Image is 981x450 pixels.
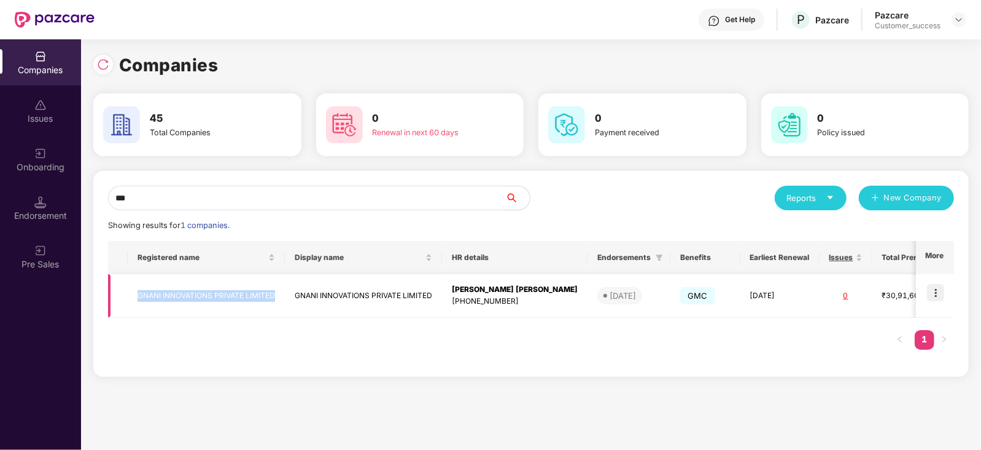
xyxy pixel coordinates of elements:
h3: 0 [373,111,478,127]
img: svg+xml;base64,PHN2ZyBpZD0iSGVscC0zMngzMiIgeG1sbnM9Imh0dHA6Ly93d3cudzMub3JnLzIwMDAvc3ZnIiB3aWR0aD... [708,15,720,27]
th: HR details [442,241,587,274]
img: svg+xml;base64,PHN2ZyBpZD0iSXNzdWVzX2Rpc2FibGVkIiB4bWxucz0iaHR0cDovL3d3dy53My5vcmcvMjAwMC9zdmciIH... [34,99,47,111]
button: plusNew Company [859,186,954,210]
img: svg+xml;base64,PHN2ZyB3aWR0aD0iMjAiIGhlaWdodD0iMjAiIHZpZXdCb3g9IjAgMCAyMCAyMCIgZmlsbD0ibm9uZSIgeG... [34,148,47,160]
img: icon [927,284,944,301]
th: Registered name [128,241,285,274]
button: search [505,186,530,210]
th: Issues [820,241,872,274]
span: P [797,12,805,27]
span: Display name [295,253,423,262]
div: Policy issued [818,127,923,139]
div: [DATE] [610,290,636,302]
span: plus [871,194,879,203]
img: svg+xml;base64,PHN2ZyBpZD0iRHJvcGRvd24tMzJ4MzIiIHhtbG5zPSJodHRwOi8vd3d3LnczLm9yZy8yMDAwL3N2ZyIgd2... [954,15,964,25]
img: svg+xml;base64,PHN2ZyBpZD0iQ29tcGFuaWVzIiB4bWxucz0iaHR0cDovL3d3dy53My5vcmcvMjAwMC9zdmciIHdpZHRoPS... [34,50,47,63]
img: svg+xml;base64,PHN2ZyB3aWR0aD0iMjAiIGhlaWdodD0iMjAiIHZpZXdCb3g9IjAgMCAyMCAyMCIgZmlsbD0ibm9uZSIgeG... [34,245,47,257]
div: 0 [829,290,863,302]
td: GNANI INNOVATIONS PRIVATE LIMITED [128,274,285,318]
span: Endorsements [597,253,651,262]
span: filter [653,250,665,265]
a: 1 [915,330,934,349]
th: Total Premium [872,241,953,274]
h1: Companies [119,52,219,79]
span: New Company [884,192,942,204]
button: right [934,330,954,350]
img: svg+xml;base64,PHN2ZyB4bWxucz0iaHR0cDovL3d3dy53My5vcmcvMjAwMC9zdmciIHdpZHRoPSI2MCIgaGVpZ2h0PSI2MC... [771,106,808,143]
div: [PERSON_NAME] [PERSON_NAME] [452,284,578,296]
span: search [505,193,530,203]
img: New Pazcare Logo [15,12,95,28]
div: Customer_success [875,21,940,31]
span: GMC [680,287,715,304]
div: Renewal in next 60 days [373,127,478,139]
span: caret-down [826,194,834,202]
img: svg+xml;base64,PHN2ZyB3aWR0aD0iMTQuNSIgaGVpZ2h0PSIxNC41IiB2aWV3Qm94PSIwIDAgMTYgMTYiIGZpbGw9Im5vbm... [34,196,47,208]
td: [DATE] [740,274,820,318]
th: Display name [285,241,442,274]
div: Pazcare [875,9,940,21]
h3: 0 [595,111,700,127]
div: Pazcare [815,14,849,26]
th: Earliest Renewal [740,241,820,274]
div: Get Help [725,15,755,25]
li: Next Page [934,330,954,350]
span: right [940,336,948,343]
h3: 0 [818,111,923,127]
span: Issues [829,253,853,262]
li: 1 [915,330,934,350]
h3: 45 [150,111,255,127]
span: Registered name [138,253,266,262]
img: svg+xml;base64,PHN2ZyB4bWxucz0iaHR0cDovL3d3dy53My5vcmcvMjAwMC9zdmciIHdpZHRoPSI2MCIgaGVpZ2h0PSI2MC... [326,106,363,143]
div: Payment received [595,127,700,139]
th: Benefits [670,241,740,274]
span: left [896,336,904,343]
th: More [916,241,954,274]
button: left [890,330,910,350]
td: GNANI INNOVATIONS PRIVATE LIMITED [285,274,442,318]
img: svg+xml;base64,PHN2ZyB4bWxucz0iaHR0cDovL3d3dy53My5vcmcvMjAwMC9zdmciIHdpZHRoPSI2MCIgaGVpZ2h0PSI2MC... [548,106,585,143]
div: ₹30,91,600 [882,290,944,302]
li: Previous Page [890,330,910,350]
span: 1 companies. [180,221,230,230]
img: svg+xml;base64,PHN2ZyB4bWxucz0iaHR0cDovL3d3dy53My5vcmcvMjAwMC9zdmciIHdpZHRoPSI2MCIgaGVpZ2h0PSI2MC... [103,106,140,143]
div: [PHONE_NUMBER] [452,296,578,307]
img: svg+xml;base64,PHN2ZyBpZD0iUmVsb2FkLTMyeDMyIiB4bWxucz0iaHR0cDovL3d3dy53My5vcmcvMjAwMC9zdmciIHdpZH... [97,58,109,71]
span: filter [656,254,663,261]
div: Total Companies [150,127,255,139]
span: Total Premium [882,253,934,262]
div: Reports [787,192,834,204]
span: Showing results for [108,221,230,230]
